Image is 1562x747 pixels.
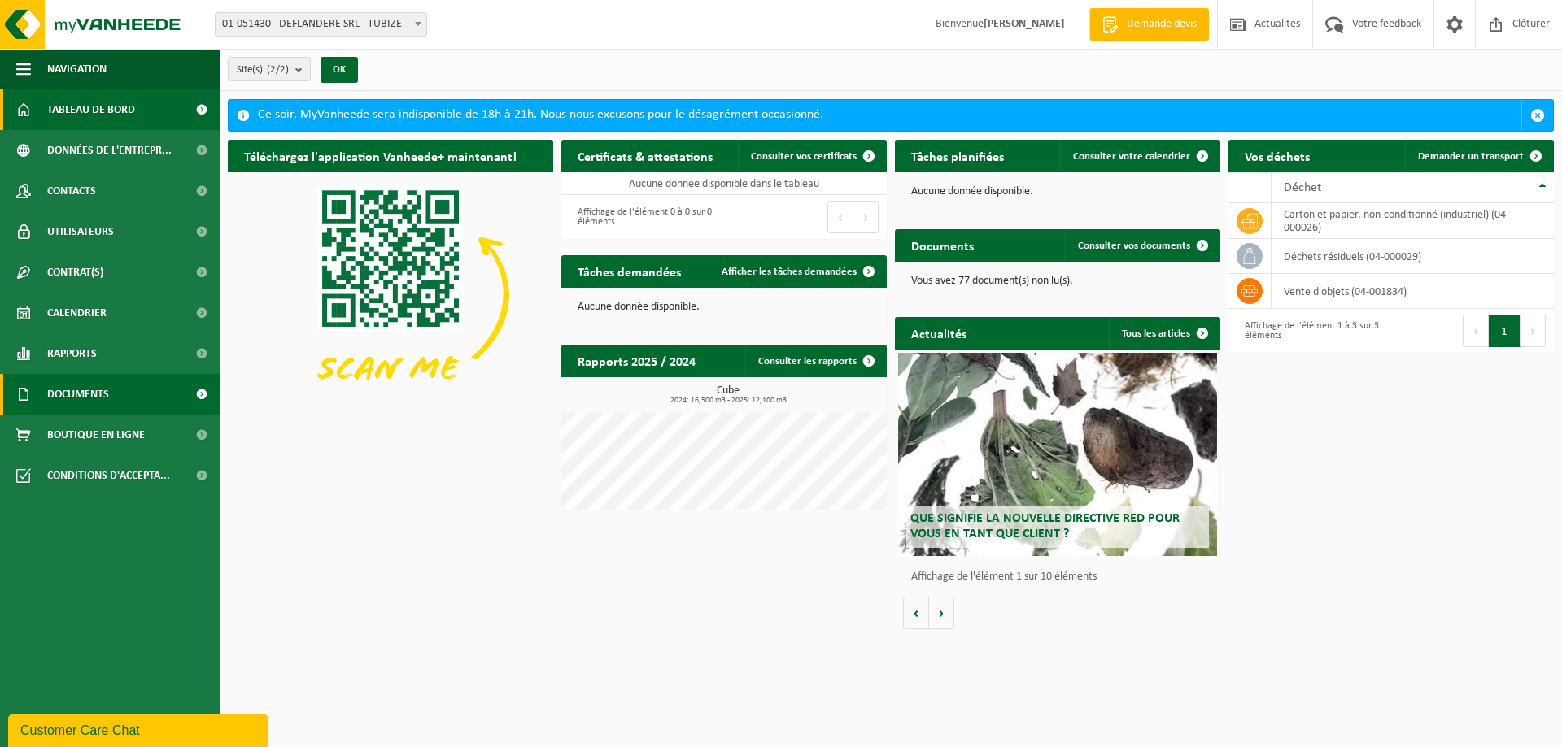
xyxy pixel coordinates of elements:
span: Contrat(s) [47,252,103,293]
span: Données de l'entrepr... [47,130,172,171]
span: 2024: 16,500 m3 - 2025: 12,100 m3 [569,397,887,405]
button: Previous [1463,315,1489,347]
span: Déchet [1284,181,1321,194]
a: Tous les articles [1109,317,1219,350]
span: Consulter votre calendrier [1073,151,1190,162]
a: Demander un transport [1405,140,1552,172]
p: Aucune donnée disponible. [578,302,870,313]
iframe: chat widget [8,711,272,747]
a: Consulter les rapports [745,345,885,377]
p: Vous avez 77 document(s) non lu(s). [911,276,1204,287]
h3: Cube [569,385,887,405]
button: Next [1521,315,1546,347]
span: Documents [47,374,109,415]
h2: Tâches demandées [561,255,697,287]
a: Consulter vos certificats [738,140,885,172]
span: Demander un transport [1418,151,1524,162]
span: Navigation [47,49,107,89]
h2: Téléchargez l'application Vanheede+ maintenant! [228,140,533,172]
span: Conditions d'accepta... [47,455,170,496]
button: Site(s)(2/2) [228,57,311,81]
span: Consulter vos documents [1078,241,1190,251]
span: Calendrier [47,293,107,333]
a: Demande devis [1089,8,1209,41]
div: Affichage de l'élément 1 à 3 sur 3 éléments [1237,313,1383,349]
count: (2/2) [267,64,289,75]
td: Aucune donnée disponible dans le tableau [561,172,887,195]
p: Aucune donnée disponible. [911,186,1204,198]
button: OK [321,57,358,83]
span: Afficher les tâches demandées [722,267,857,277]
span: Contacts [47,171,96,211]
span: Demande devis [1123,16,1201,33]
span: 01-051430 - DEFLANDERE SRL - TUBIZE [216,13,426,36]
strong: [PERSON_NAME] [984,18,1065,30]
button: Vorige [903,597,929,629]
button: Previous [827,201,853,233]
span: Consulter vos certificats [751,151,857,162]
td: carton et papier, non-conditionné (industriel) (04-000026) [1272,203,1554,239]
button: 1 [1489,315,1521,347]
h2: Actualités [895,317,983,349]
span: Site(s) [237,58,289,82]
span: Utilisateurs [47,211,114,252]
button: Volgende [929,597,954,629]
a: Consulter votre calendrier [1060,140,1219,172]
span: Boutique en ligne [47,415,145,455]
p: Affichage de l'élément 1 sur 10 éléments [911,571,1212,583]
a: Que signifie la nouvelle directive RED pour vous en tant que client ? [898,353,1217,556]
a: Consulter vos documents [1065,229,1219,262]
h2: Rapports 2025 / 2024 [561,345,712,376]
span: Tableau de bord [47,89,135,130]
h2: Tâches planifiées [895,140,1020,172]
span: Rapports [47,333,97,374]
img: Download de VHEPlus App [228,172,553,416]
div: Ce soir, MyVanheede sera indisponible de 18h à 21h. Nous nous excusons pour le désagrément occasi... [258,100,1521,131]
a: Afficher les tâches demandées [709,255,885,288]
button: Next [853,201,879,233]
td: déchets résiduels (04-000029) [1272,239,1554,274]
span: Que signifie la nouvelle directive RED pour vous en tant que client ? [910,512,1180,541]
h2: Vos déchets [1228,140,1326,172]
span: 01-051430 - DEFLANDERE SRL - TUBIZE [215,12,427,37]
td: vente d'objets (04-001834) [1272,274,1554,309]
h2: Documents [895,229,990,261]
div: Affichage de l'élément 0 à 0 sur 0 éléments [569,199,716,235]
h2: Certificats & attestations [561,140,729,172]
